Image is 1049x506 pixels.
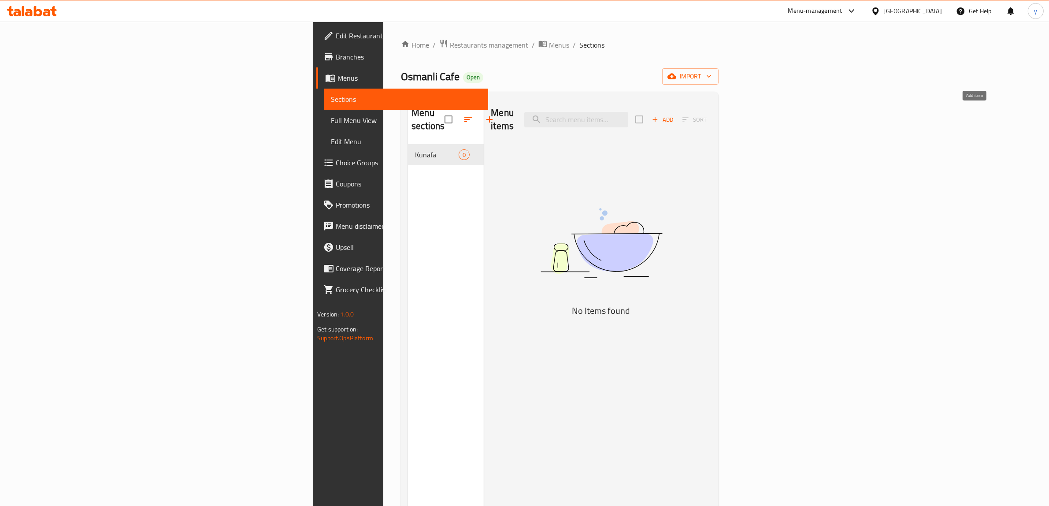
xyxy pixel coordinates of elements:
[324,131,488,152] a: Edit Menu
[316,279,488,300] a: Grocery Checklist
[317,332,373,344] a: Support.OpsPlatform
[408,144,484,165] div: Kunafa0
[788,6,842,16] div: Menu-management
[336,52,481,62] span: Branches
[331,94,481,104] span: Sections
[1034,6,1037,16] span: y
[662,68,719,85] button: import
[336,200,481,210] span: Promotions
[532,40,535,50] li: /
[491,304,712,318] h5: No Items found
[337,73,481,83] span: Menus
[324,89,488,110] a: Sections
[491,185,712,301] img: dish.svg
[336,30,481,41] span: Edit Restaurant
[491,106,514,133] h2: Menu items
[316,258,488,279] a: Coverage Report
[316,194,488,216] a: Promotions
[336,221,481,231] span: Menu disclaimer
[524,112,628,127] input: search
[677,113,712,126] span: Select section first
[324,110,488,131] a: Full Menu View
[316,25,488,46] a: Edit Restaurant
[336,284,481,295] span: Grocery Checklist
[336,263,481,274] span: Coverage Report
[549,40,569,50] span: Menus
[651,115,675,125] span: Add
[336,179,481,189] span: Coupons
[336,157,481,168] span: Choice Groups
[401,39,719,51] nav: breadcrumb
[316,173,488,194] a: Coupons
[669,71,712,82] span: import
[331,115,481,126] span: Full Menu View
[884,6,942,16] div: [GEOGRAPHIC_DATA]
[316,152,488,173] a: Choice Groups
[317,309,339,320] span: Version:
[316,67,488,89] a: Menus
[579,40,604,50] span: Sections
[316,237,488,258] a: Upsell
[316,46,488,67] a: Branches
[459,151,469,159] span: 0
[459,149,470,160] div: items
[415,149,459,160] span: Kunafa
[538,39,569,51] a: Menus
[316,216,488,237] a: Menu disclaimer
[341,309,354,320] span: 1.0.0
[479,109,500,130] button: Add section
[336,242,481,253] span: Upsell
[317,324,358,335] span: Get support on:
[439,110,458,129] span: Select all sections
[573,40,576,50] li: /
[331,136,481,147] span: Edit Menu
[458,109,479,130] span: Sort sections
[649,113,677,126] button: Add
[450,40,528,50] span: Restaurants management
[408,141,484,169] nav: Menu sections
